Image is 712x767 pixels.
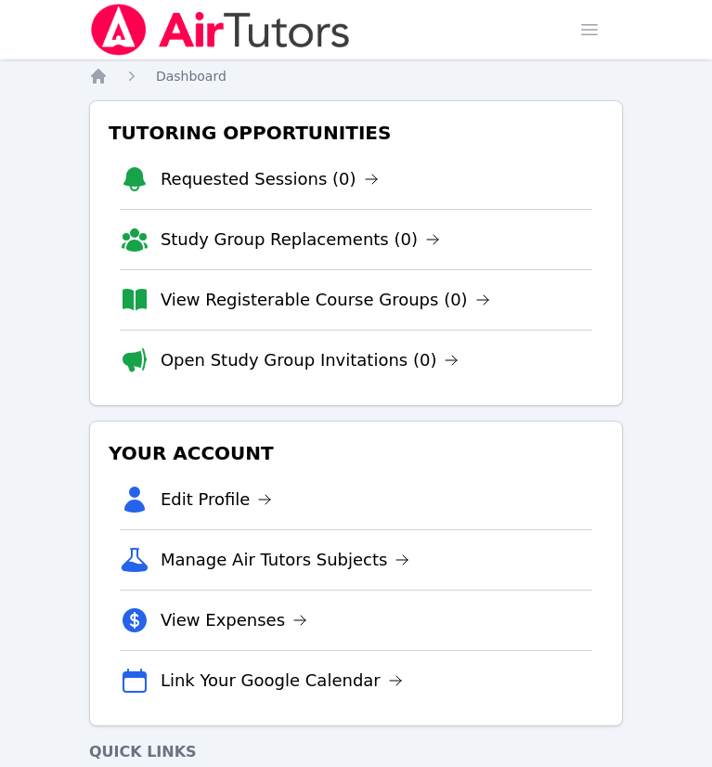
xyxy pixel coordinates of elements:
h4: Quick Links [89,741,623,763]
a: View Expenses [161,607,307,633]
a: Open Study Group Invitations (0) [161,347,460,373]
span: Dashboard [156,69,227,84]
a: Link Your Google Calendar [161,668,403,694]
a: Dashboard [156,67,227,85]
img: Air Tutors [89,4,352,56]
h3: Your Account [105,436,607,470]
h3: Tutoring Opportunities [105,116,607,149]
nav: Breadcrumb [89,67,623,85]
a: View Registerable Course Groups (0) [161,287,490,313]
a: Study Group Replacements (0) [161,227,440,253]
a: Requested Sessions (0) [161,166,379,192]
a: Manage Air Tutors Subjects [161,547,410,573]
a: Edit Profile [161,487,273,513]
